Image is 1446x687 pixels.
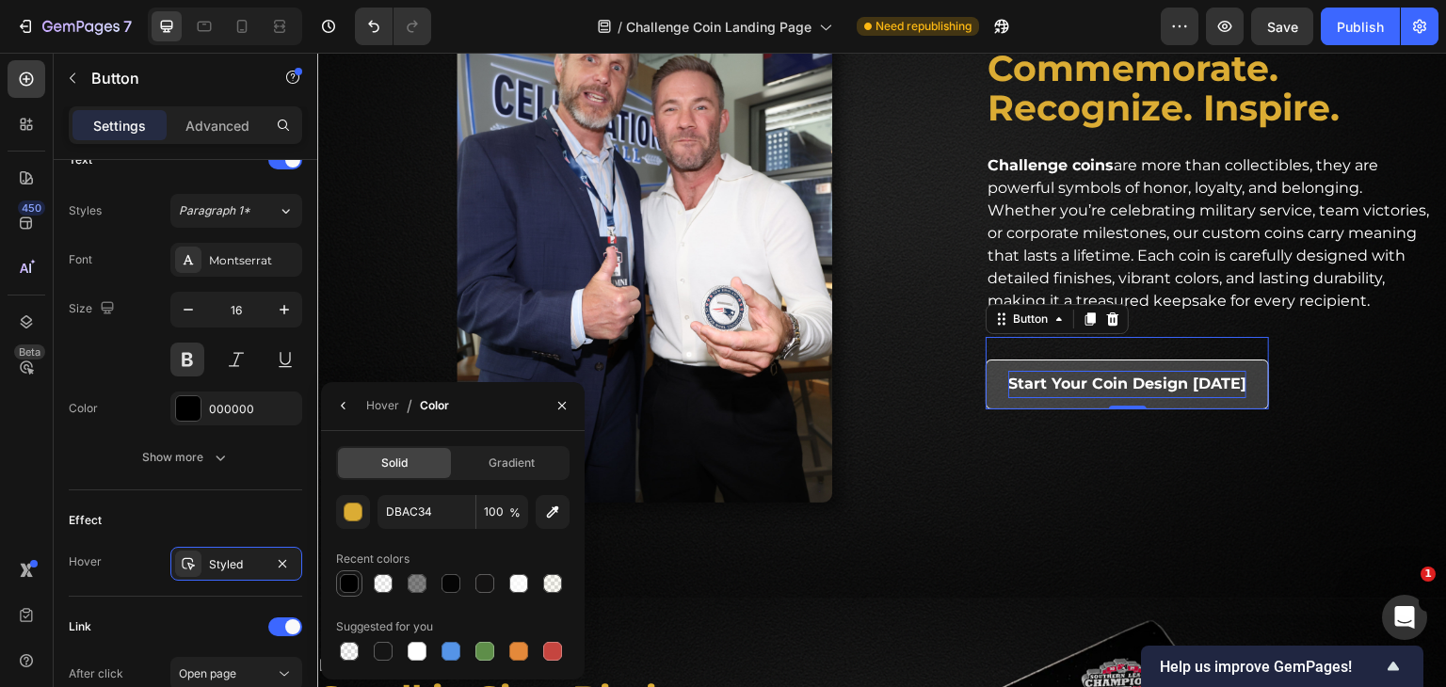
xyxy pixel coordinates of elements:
a: Rich Text Editor. Editing area: main [668,307,952,357]
span: Help us improve GemPages! [1160,658,1382,676]
div: Effect [69,512,102,529]
div: Suggested for you [336,618,433,635]
div: Text [69,152,92,168]
div: Montserrat [209,252,297,269]
button: Show survey - Help us improve GemPages! [1160,655,1405,678]
p: 7 [123,15,132,38]
div: Styles [69,202,102,219]
p: are more than collectibles, they are powerful symbols of honor, loyalty, and belonging. Whether y... [670,102,1114,260]
p: Settings [93,116,146,136]
span: 1 [1421,567,1436,582]
button: Paragraph 1* [170,194,302,228]
button: Save [1251,8,1313,45]
p: Advanced [185,116,249,136]
strong: Challenge coins [670,104,796,121]
span: / [618,17,622,37]
span: Paragraph 1* [179,202,250,219]
span: Gradient [489,455,535,471]
button: Show more [69,440,302,474]
div: 450 [18,200,45,216]
div: Show more [142,448,230,467]
span: Challenge Coin Landing Page [626,17,811,37]
div: Font [69,251,92,268]
div: 000000 [209,401,297,418]
span: Start Your Coin Design [DATE] [691,322,929,340]
div: Hover [366,397,399,414]
button: 7 [8,8,140,45]
div: Link [69,618,91,635]
div: Undo/Redo [355,8,431,45]
div: Rich Text Editor. Editing area: main [691,318,929,345]
div: Hover [69,553,102,570]
iframe: Design area [317,53,1446,687]
button: Publish [1321,8,1400,45]
div: Styled [209,556,264,573]
div: Button [692,258,734,275]
div: Color [69,400,98,417]
span: Need republishing [876,18,972,35]
span: / [407,394,412,417]
p: Button [91,67,251,89]
span: Solid [381,455,408,471]
span: % [509,504,521,521]
div: After click [69,665,123,682]
span: Save [1267,19,1298,35]
div: Color [420,397,449,414]
span: Open page [179,666,236,680]
div: Beta [14,344,45,359]
div: Recent colors [336,551,410,567]
input: Eg: FFFFFF [378,495,475,529]
iframe: Intercom live chat [1382,595,1427,640]
div: Publish [1337,17,1384,37]
div: Size [69,296,119,322]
